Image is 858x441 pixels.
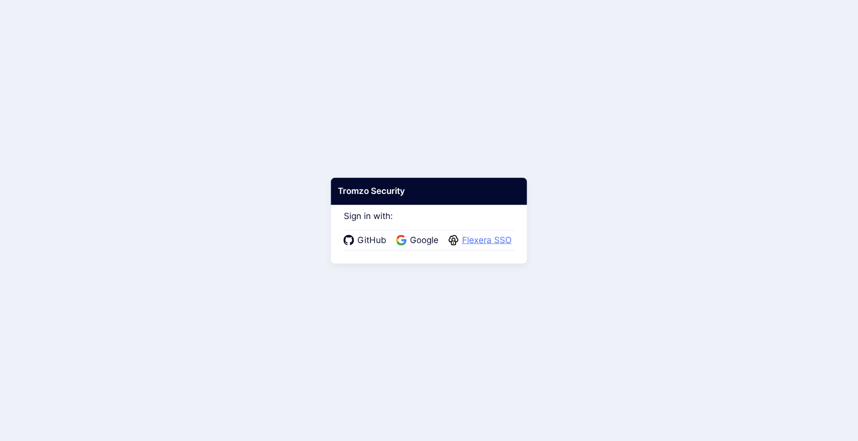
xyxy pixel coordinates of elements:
[331,178,527,205] div: Tromzo Security
[354,234,389,247] span: GitHub
[344,197,515,251] div: Sign in with:
[449,234,515,247] a: Flexera SSO
[459,234,515,247] span: Flexera SSO
[396,234,442,247] a: Google
[344,234,389,247] a: GitHub
[407,234,442,247] span: Google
